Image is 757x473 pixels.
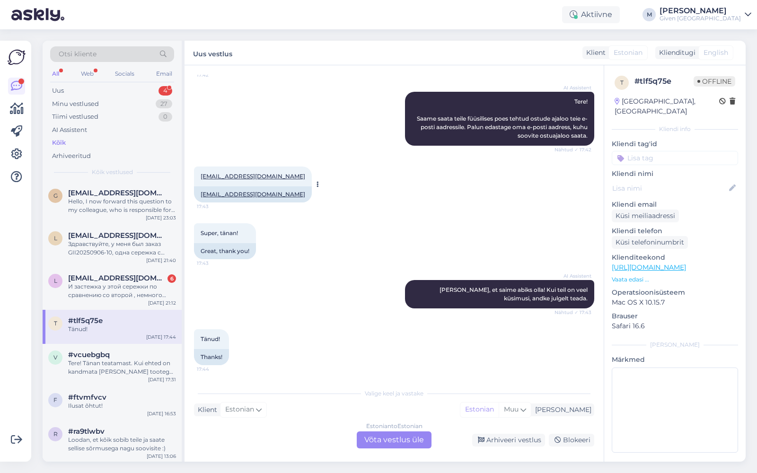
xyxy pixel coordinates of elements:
[147,453,176,460] div: [DATE] 13:06
[612,236,688,249] div: Küsi telefoninumbrit
[59,49,97,59] span: Otsi kliente
[113,68,136,80] div: Socials
[53,354,57,361] span: v
[54,320,57,327] span: t
[472,434,545,447] div: Arhiveeri vestlus
[660,15,741,22] div: Given [GEOGRAPHIC_DATA]
[54,277,57,284] span: l
[52,138,66,148] div: Kõik
[612,151,738,165] input: Lisa tag
[158,112,172,122] div: 0
[197,203,232,210] span: 17:43
[52,112,98,122] div: Tiimi vestlused
[194,243,256,259] div: Great, thank you!
[158,86,172,96] div: 4
[68,359,176,376] div: Tere! Tänan teatamast. Kui ehted on kandmata [PERSON_NAME] tootega on korras, siis saame teile ne...
[531,405,591,415] div: [PERSON_NAME]
[201,335,220,342] span: Tänud!
[52,151,91,161] div: Arhiveeritud
[612,288,738,298] p: Operatsioonisüsteem
[612,263,686,272] a: [URL][DOMAIN_NAME]
[50,68,61,80] div: All
[643,8,656,21] div: M
[68,393,106,402] span: #ftvmfvcv
[612,341,738,349] div: [PERSON_NAME]
[154,68,174,80] div: Email
[612,298,738,307] p: Mac OS X 10.15.7
[146,333,176,341] div: [DATE] 17:44
[148,376,176,383] div: [DATE] 17:31
[460,403,499,417] div: Estonian
[156,99,172,109] div: 27
[556,272,591,280] span: AI Assistent
[194,405,217,415] div: Klient
[612,321,738,331] p: Safari 16.6
[68,274,167,282] span: lera180692@gmail.com
[612,226,738,236] p: Kliendi telefon
[52,86,64,96] div: Uus
[147,410,176,417] div: [DATE] 16:53
[54,235,57,242] span: l
[634,76,694,87] div: # tlf5q75e
[148,299,176,307] div: [DATE] 21:12
[612,210,679,222] div: Küsi meiliaadressi
[53,430,58,438] span: r
[612,200,738,210] p: Kliendi email
[194,389,594,398] div: Valige keel ja vastake
[615,96,719,116] div: [GEOGRAPHIC_DATA], [GEOGRAPHIC_DATA]
[79,68,96,80] div: Web
[704,48,728,58] span: English
[556,84,591,91] span: AI Assistent
[201,229,238,236] span: Super, tänan!
[146,214,176,221] div: [DATE] 23:03
[555,309,591,316] span: Nähtud ✓ 17:43
[612,311,738,321] p: Brauser
[197,71,232,79] span: 17:42
[201,173,305,180] a: [EMAIL_ADDRESS][DOMAIN_NAME]
[655,48,695,58] div: Klienditugi
[193,46,232,59] label: Uus vestlus
[68,325,176,333] div: Tänud!
[201,191,305,198] a: [EMAIL_ADDRESS][DOMAIN_NAME]
[612,169,738,179] p: Kliendi nimi
[52,125,87,135] div: AI Assistent
[68,316,103,325] span: #tlf5q75e
[504,405,519,413] span: Muu
[68,189,167,197] span: g.matjuhhinaa@gmail.com
[612,253,738,263] p: Klienditeekond
[582,48,606,58] div: Klient
[357,431,431,448] div: Võta vestlus üle
[68,231,167,240] span: lera180692@gmail.com
[8,48,26,66] img: Askly Logo
[68,436,176,453] div: Loodan, et kõik sobib teile ja saate sellise sõrmusega nagu soovisite :)
[52,99,99,109] div: Minu vestlused
[440,286,589,302] span: [PERSON_NAME], et saime abiks olla! Kui teil on veel küsimusi, andke julgelt teada.
[225,404,254,415] span: Estonian
[612,275,738,284] p: Vaata edasi ...
[555,146,591,153] span: Nähtud ✓ 17:42
[549,434,594,447] div: Blokeeri
[167,274,176,283] div: 6
[612,183,727,193] input: Lisa nimi
[694,76,735,87] span: Offline
[620,79,624,86] span: t
[53,396,57,403] span: f
[68,350,110,359] span: #vcuebgbq
[68,427,105,436] span: #ra9tlwbv
[612,125,738,133] div: Kliendi info
[612,355,738,365] p: Märkmed
[612,139,738,149] p: Kliendi tag'id
[146,257,176,264] div: [DATE] 21:40
[366,422,423,430] div: Estonian to Estonian
[92,168,133,176] span: Kõik vestlused
[614,48,643,58] span: Estonian
[194,349,229,365] div: Thanks!
[68,240,176,257] div: Здравствуйте, у меня был заказ GII20250906-10, одна сережка с браком у нее отсуствует камень и не...
[660,7,751,22] a: [PERSON_NAME]Given [GEOGRAPHIC_DATA]
[68,402,176,410] div: Ilusat õhtut!
[660,7,741,15] div: [PERSON_NAME]
[417,98,589,139] span: Tere! Saame saata teile füüsilises poes tehtud ostude ajaloo teie e-posti aadressile. Palun edast...
[68,197,176,214] div: Hello, I now forward this question to my colleague, who is responsible for this. The reply will b...
[197,260,232,267] span: 17:43
[197,366,232,373] span: 17:44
